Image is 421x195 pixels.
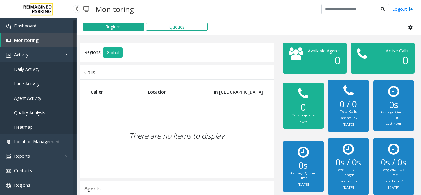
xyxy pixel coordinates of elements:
button: Global [103,47,123,58]
h2: 0s [289,160,317,171]
div: There are no items to display [86,100,268,172]
small: Last hour / [DATE] [339,116,357,127]
span: Dashboard [14,23,36,29]
th: Caller [86,84,143,100]
span: Active Calls [386,48,408,54]
img: 'icon' [6,154,11,159]
small: [DATE] [298,182,309,187]
img: 'icon' [6,140,11,144]
span: 0 [402,53,408,67]
h3: Monitoring [92,2,137,17]
span: Location Management [14,139,60,144]
a: Monitoring [1,33,77,47]
div: Avg Wrap-Up Time [379,167,408,177]
button: Queues [146,23,208,31]
span: Regions [14,182,30,188]
span: Reports [14,153,30,159]
small: Now [299,119,307,124]
span: Monitoring [14,37,39,43]
div: Calls [84,68,95,76]
span: Activity [14,52,28,58]
small: Last hour / [DATE] [339,179,357,190]
span: Daily Activity [14,66,39,72]
h2: 0 [289,102,317,113]
span: Contacts [14,168,32,173]
img: pageIcon [83,2,89,17]
th: In [GEOGRAPHIC_DATA] [207,84,267,100]
a: Logout [392,6,413,12]
small: Last hour / [DATE] [385,179,403,190]
h2: 0s / 0s [379,157,408,168]
span: Available Agents [308,48,341,54]
div: Total Calls [334,109,362,114]
img: logout [408,6,413,12]
button: Regions [83,23,144,31]
div: Average Queue Time [289,171,317,181]
div: Agents [84,185,101,193]
img: 'icon' [6,169,11,173]
img: 'icon' [6,38,11,43]
span: 0 [334,53,341,67]
span: Lane Activity [14,81,39,87]
h2: 0s / 0s [334,157,362,168]
span: Agent Activity [14,95,41,101]
div: Calls in queue [289,113,317,118]
h2: 0 / 0 [334,99,362,109]
span: Regions: [84,49,101,55]
small: Last hour [386,121,402,126]
img: 'icon' [6,24,11,29]
th: Location [143,84,207,100]
h2: 0s [379,100,408,110]
div: Average Call Length [334,167,362,177]
img: 'icon' [6,183,11,188]
img: 'icon' [6,53,11,58]
span: Quality Analysis [14,110,45,116]
span: Heatmap [14,124,33,130]
div: Average Queue Time [379,110,408,120]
